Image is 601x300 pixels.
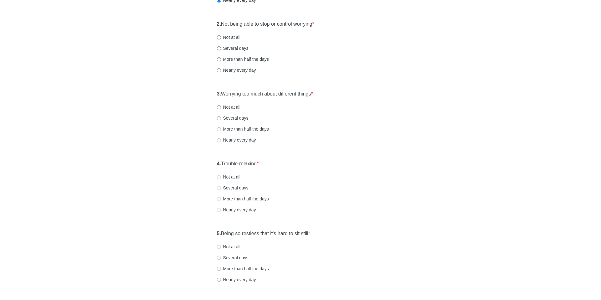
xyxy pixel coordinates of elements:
[217,91,313,98] label: Worrying too much about different things
[217,21,221,27] strong: 2.
[217,127,221,131] input: More than half the days
[217,68,221,72] input: Nearly every day
[217,256,221,260] input: Several days
[217,45,249,51] label: Several days
[217,208,221,212] input: Nearly every day
[217,105,221,109] input: Not at all
[217,21,314,28] label: Not being able to stop or control worrying
[217,115,249,121] label: Several days
[217,34,240,40] label: Not at all
[217,244,240,250] label: Not at all
[217,35,221,39] input: Not at all
[217,161,221,166] strong: 4.
[217,46,221,50] input: Several days
[217,138,221,142] input: Nearly every day
[217,57,221,61] input: More than half the days
[217,277,256,283] label: Nearly every day
[217,67,256,73] label: Nearly every day
[217,91,221,96] strong: 3.
[217,278,221,282] input: Nearly every day
[217,174,240,180] label: Not at all
[217,267,221,271] input: More than half the days
[217,56,269,62] label: More than half the days
[217,231,221,236] strong: 5.
[217,196,269,202] label: More than half the days
[217,126,269,132] label: More than half the days
[217,245,221,249] input: Not at all
[217,207,256,213] label: Nearly every day
[217,255,249,261] label: Several days
[217,104,240,110] label: Not at all
[217,186,221,190] input: Several days
[217,185,249,191] label: Several days
[217,137,256,143] label: Nearly every day
[217,175,221,179] input: Not at all
[217,116,221,120] input: Several days
[217,197,221,201] input: More than half the days
[217,160,259,168] label: Trouble relaxing
[217,266,269,272] label: More than half the days
[217,230,310,237] label: Being so restless that it's hard to sit still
